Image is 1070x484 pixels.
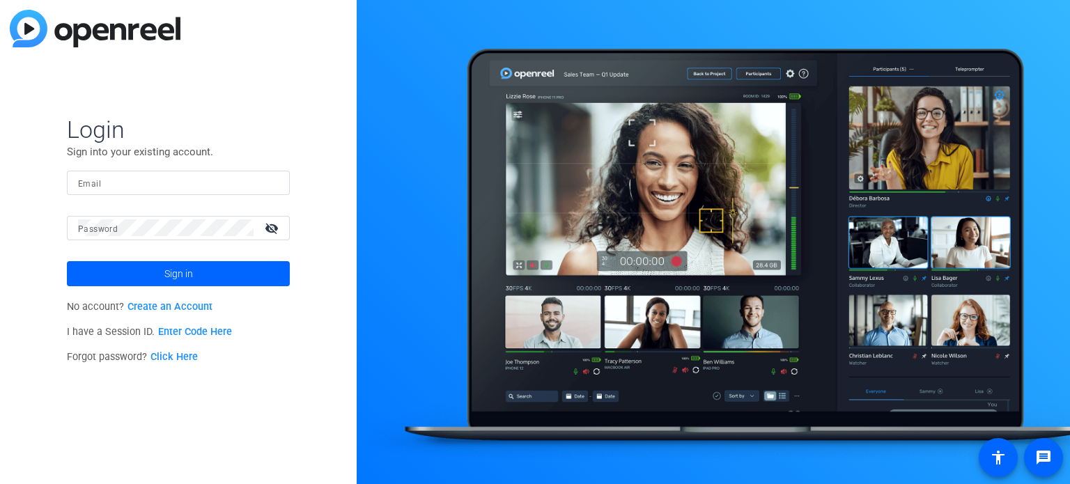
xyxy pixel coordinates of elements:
span: I have a Session ID. [67,326,232,338]
span: Sign in [164,256,193,291]
a: Click Here [150,351,198,363]
mat-icon: visibility_off [256,218,290,238]
button: Sign in [67,261,290,286]
mat-label: Email [78,179,101,189]
span: Login [67,115,290,144]
p: Sign into your existing account. [67,144,290,159]
mat-icon: accessibility [990,449,1007,466]
span: No account? [67,301,212,313]
a: Enter Code Here [158,326,232,338]
input: Enter Email Address [78,174,279,191]
span: Forgot password? [67,351,198,363]
a: Create an Account [127,301,212,313]
mat-label: Password [78,224,118,234]
img: blue-gradient.svg [10,10,180,47]
mat-icon: message [1035,449,1052,466]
